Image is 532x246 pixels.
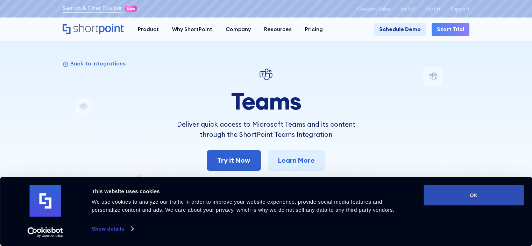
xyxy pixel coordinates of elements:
[219,23,257,36] a: Company
[425,6,440,12] a: Status
[92,187,408,196] div: This website uses cookies
[92,224,133,234] a: Show details
[401,6,414,12] a: Install
[406,165,532,246] iframe: Chat Widget
[268,150,326,171] a: Learn More
[406,165,532,246] div: Widget de chat
[63,5,122,13] a: Search & Filter Toolbar
[131,23,165,36] a: Product
[138,26,159,34] div: Product
[29,185,61,217] img: logo
[424,185,524,205] button: OK
[258,66,274,83] img: Teams
[257,23,298,36] a: Resources
[432,23,469,36] a: Start Trial
[451,6,469,12] a: Support
[166,88,366,114] h1: Teams
[63,60,126,67] a: Back to Integrations
[226,26,251,34] div: Company
[264,26,292,34] div: Resources
[305,26,323,34] div: Pricing
[374,23,426,36] a: Schedule Demo
[165,23,219,36] a: Why ShortPoint
[63,24,125,35] a: Home
[172,26,212,34] div: Why ShortPoint
[166,119,366,139] p: Deliver quick access to Microsoft Teams and its content through the ShortPoint Teams Integration
[298,23,329,36] a: Pricing
[92,199,394,213] span: We use cookies to analyze our traffic in order to improve your website experience, provide social...
[357,6,390,12] a: Contact Sales
[207,150,261,171] a: Try it Now
[15,227,76,238] a: Usercentrics Cookiebot - opens in a new window
[70,60,126,67] p: Back to Integrations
